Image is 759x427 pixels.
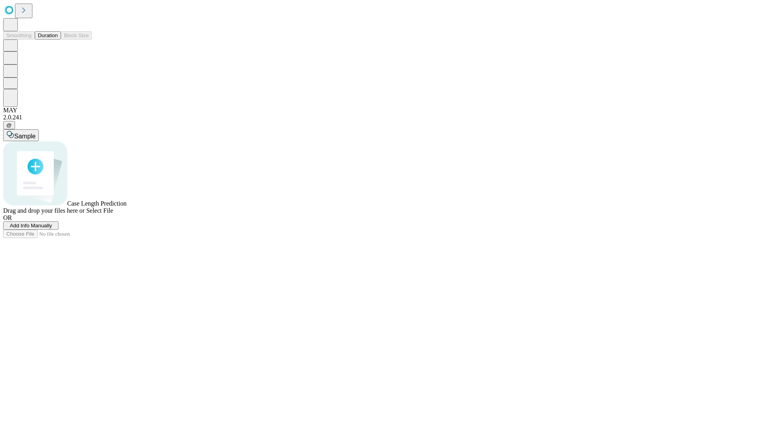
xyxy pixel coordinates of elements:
[6,122,12,128] span: @
[10,223,52,229] span: Add Info Manually
[3,129,39,141] button: Sample
[3,31,35,40] button: Smoothing
[86,207,113,214] span: Select File
[67,200,126,207] span: Case Length Prediction
[35,31,61,40] button: Duration
[14,133,36,140] span: Sample
[3,207,85,214] span: Drag and drop your files here or
[3,121,15,129] button: @
[3,221,59,230] button: Add Info Manually
[61,31,92,40] button: Block Size
[3,107,756,114] div: MAY
[3,114,756,121] div: 2.0.241
[3,214,12,221] span: OR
